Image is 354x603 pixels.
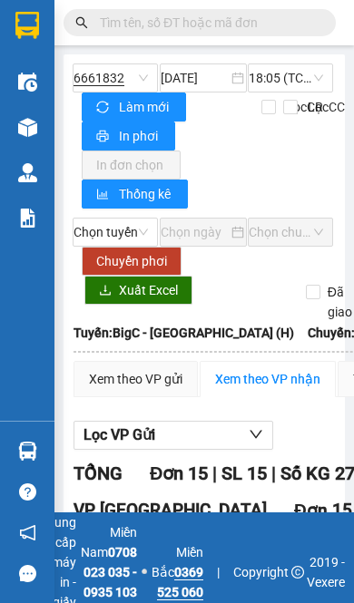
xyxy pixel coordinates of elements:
[294,500,352,520] span: Đơn 15
[249,427,263,442] span: down
[119,126,161,146] span: In phơi
[74,462,123,484] span: TỔNG
[161,222,227,242] input: Chọn ngày
[142,569,147,576] span: ⚪️
[96,188,112,202] span: bar-chart
[119,184,173,204] span: Thống kê
[212,462,217,484] span: |
[18,118,37,137] img: warehouse-icon
[249,64,331,92] span: 18:05 (TC) - 29E-034.63
[96,130,112,144] span: printer
[18,209,37,228] img: solution-icon
[74,500,267,520] span: VP [GEOGRAPHIC_DATA]
[291,566,304,579] span: copyright
[19,483,36,501] span: question-circle
[300,97,348,117] span: Lọc CC
[89,369,182,389] div: Xem theo VP gửi
[119,97,172,117] span: Làm mới
[249,219,331,246] span: Chọn chuyến
[74,421,273,450] button: Lọc VP Gửi
[84,423,155,446] span: Lọc VP Gửi
[74,64,156,92] span: 6661832
[82,180,188,209] button: bar-chartThống kê
[152,542,203,602] span: Miền Bắc
[217,562,220,582] span: |
[119,280,178,300] span: Xuất Excel
[100,13,314,33] input: Tìm tên, số ĐT hoặc mã đơn
[18,442,37,461] img: warehouse-icon
[82,151,181,180] button: In đơn chọn
[82,247,182,276] button: Chuyển phơi
[19,565,36,582] span: message
[215,369,320,389] div: Xem theo VP nhận
[18,73,37,92] img: warehouse-icon
[221,462,267,484] span: SL 15
[99,284,112,298] span: download
[75,16,88,29] span: search
[82,92,186,122] button: syncLàm mới
[150,462,208,484] span: Đơn 15
[15,12,39,39] img: logo-vxr
[279,97,326,117] span: Lọc CR
[161,68,227,88] input: 11/09/2025
[19,524,36,541] span: notification
[74,219,156,246] span: Chọn tuyến
[74,326,294,340] b: Tuyến: BigC - [GEOGRAPHIC_DATA] (H)
[96,101,112,115] span: sync
[84,276,192,305] button: downloadXuất Excel
[18,163,37,182] img: warehouse-icon
[271,462,276,484] span: |
[82,122,175,151] button: printerIn phơi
